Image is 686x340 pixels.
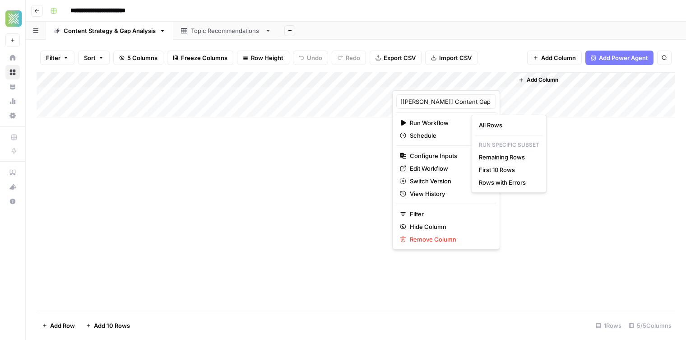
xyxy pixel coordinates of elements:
span: Add Column [527,76,558,84]
span: Run Workflow [410,118,480,127]
button: Add Column [515,74,562,86]
span: All Rows [479,121,536,130]
span: First 10 Rows [479,165,536,174]
p: Run Specific Subset [475,139,543,151]
span: Remaining Rows [479,153,536,162]
span: Rows with Errors [479,178,536,187]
